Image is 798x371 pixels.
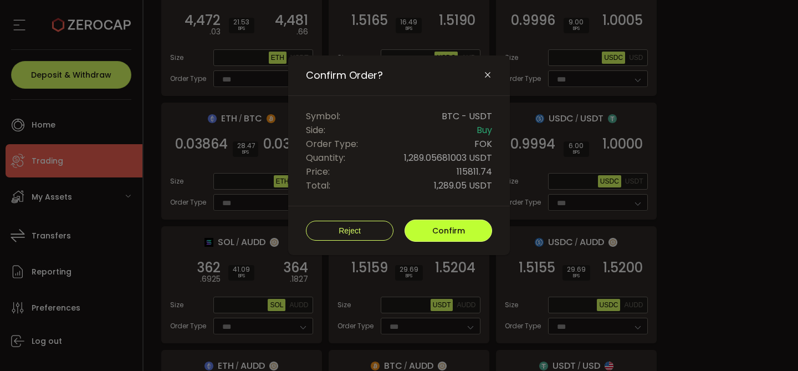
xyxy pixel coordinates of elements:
span: 1,289.05 USDT [434,179,492,192]
span: Total: [306,179,330,192]
span: Side: [306,123,325,137]
button: Reject [306,221,393,241]
span: FOK [474,137,492,151]
span: Quantity: [306,151,345,165]
span: 1,289.05681003 USDT [404,151,492,165]
span: Order Type: [306,137,358,151]
span: Reject [339,226,361,235]
span: Confirm [432,225,465,236]
span: Confirm Order? [306,69,383,82]
span: Price: [306,165,330,179]
span: Buy [477,123,492,137]
button: Confirm [405,220,492,242]
button: Close [483,70,492,80]
span: BTC - USDT [442,109,492,123]
span: Symbol: [306,109,340,123]
div: Confirm Order? [288,55,510,255]
span: 115811.74 [457,165,492,179]
iframe: Chat Widget [743,318,798,371]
